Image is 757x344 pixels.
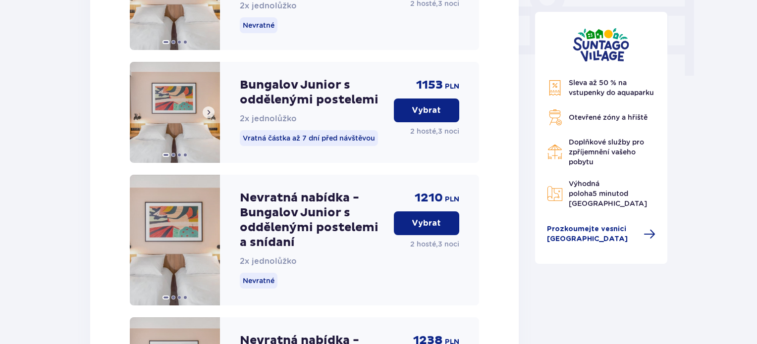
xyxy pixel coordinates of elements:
font: , [436,240,438,248]
font: Výhodná poloha [569,180,599,197]
font: Vybrat [412,219,441,227]
font: 2x jednolůžko [240,1,297,10]
font: , [436,127,438,135]
font: Prozkoumejte vesnici [GEOGRAPHIC_DATA] [547,226,628,243]
font: 5 minut [593,190,619,197]
font: Doplňkové služby pro zpříjemnění vašeho pobytu [569,138,644,166]
img: Non-Refundable Offer - Bungalow Junior Twin with breakfast [130,175,220,305]
img: Ikona restaurace [547,144,563,160]
font: Otevřené zóny a hřiště [569,113,648,121]
font: Vybrat [412,106,441,114]
font: 3 noci [438,240,459,248]
font: Sleva až 50 % na vstupenky do aquaparku [569,79,654,97]
button: Vybrat [394,98,459,122]
font: 3 noci [438,127,459,135]
button: Vybrat [394,211,459,235]
font: PLN [445,83,459,90]
font: 2 hosté [410,127,436,135]
img: Bungalow Junior Twin [130,62,220,163]
font: PLN [445,196,459,203]
font: Bungalov Junior s oddělenými postelemi [240,78,378,107]
img: Ikona grilu [547,109,563,125]
font: Nevratné [243,21,274,29]
font: 2x jednolůžko [240,256,297,266]
img: Ikona slevy [547,80,563,96]
img: Ikona mapy [547,186,563,201]
font: Vratná částka až 7 dní před návštěvou [243,134,375,142]
a: Prozkoumejte vesnici [GEOGRAPHIC_DATA] [547,224,656,244]
font: 2x jednolůžko [240,114,297,123]
font: 2 hosté [410,240,436,248]
img: Vesnice Suntago [573,28,629,62]
font: 1153 [416,78,443,93]
font: Nevratné [243,277,274,285]
font: Nevratná nabídka - Bungalov Junior s oddělenými postelemi a snídaní [240,191,378,250]
font: 1210 [415,191,443,205]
